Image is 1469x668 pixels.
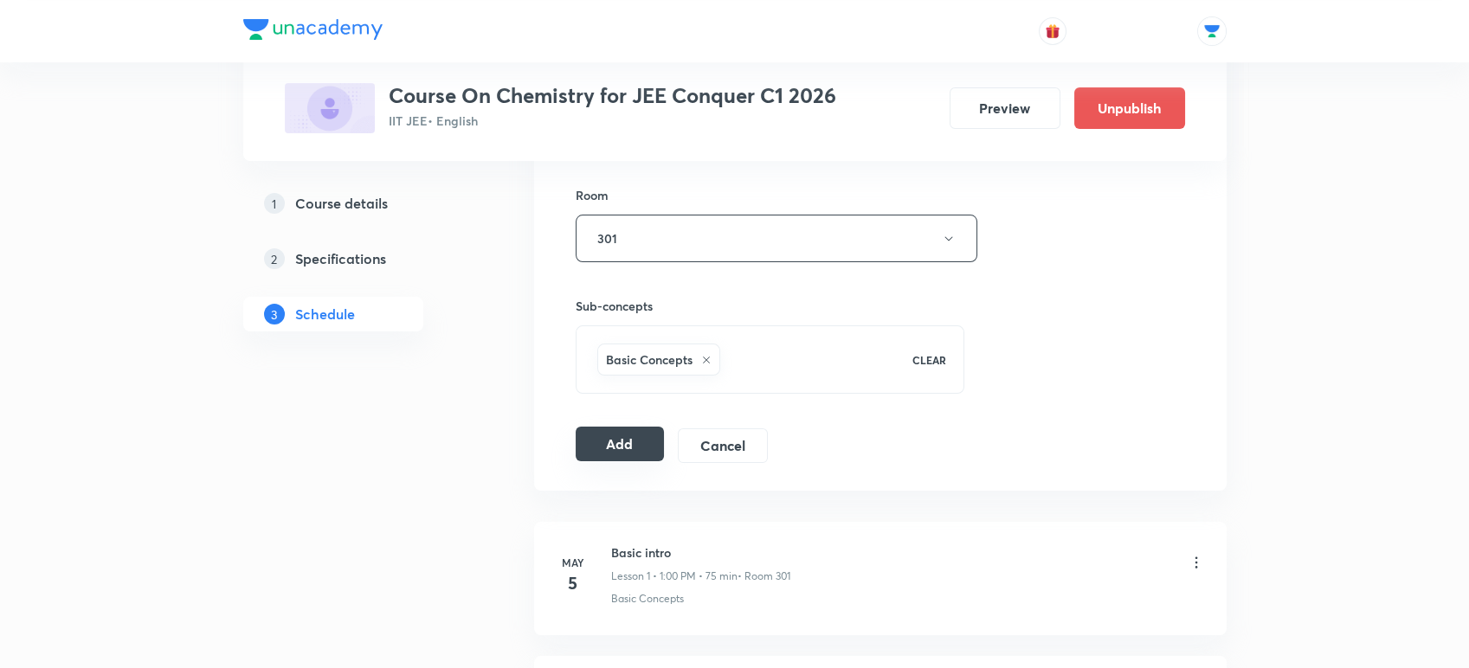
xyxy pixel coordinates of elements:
img: Company Logo [243,19,383,40]
p: 2 [264,248,285,269]
p: 1 [264,193,285,214]
a: 2Specifications [243,241,479,276]
p: 3 [264,304,285,324]
button: Cancel [678,428,767,463]
h6: Room [576,186,609,204]
h6: Basic intro [611,543,790,562]
button: Preview [950,87,1060,129]
button: Unpublish [1074,87,1185,129]
p: Basic Concepts [611,591,684,607]
img: Abhishek Singh [1197,16,1227,46]
p: • Room 301 [738,568,790,584]
a: 1Course details [243,186,479,221]
h6: Basic Concepts [606,350,693,369]
p: CLEAR [912,352,946,368]
h4: 5 [556,570,590,596]
p: Lesson 1 • 1:00 PM • 75 min [611,568,738,584]
h5: Specifications [295,248,386,269]
button: Add [576,427,665,461]
h5: Schedule [295,304,355,324]
img: avatar [1045,23,1060,39]
button: 301 [576,215,977,262]
h5: Course details [295,193,388,214]
button: avatar [1039,17,1066,45]
h3: Course On Chemistry for JEE Conquer C1 2026 [389,83,836,108]
a: Company Logo [243,19,383,44]
p: IIT JEE • English [389,112,836,130]
h6: Sub-concepts [576,297,965,315]
h6: May [556,555,590,570]
img: D001522D-1BC8-4E6D-88D1-AB13E6047EF0_plus.png [285,83,375,133]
